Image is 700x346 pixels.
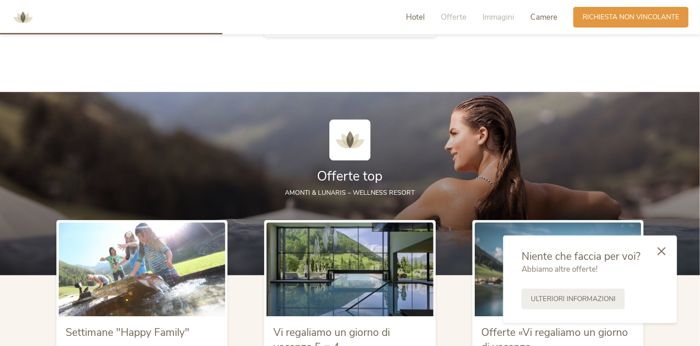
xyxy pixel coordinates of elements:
img: Settimane "Happy Family" [59,222,225,316]
span: AMONTI & LUNARIS – wellness resort [285,188,415,197]
span: Abbiamo altre offerte! [522,264,598,275]
span: Offerte top [317,167,383,185]
a: AMONTI & LUNARIS Wellnessresort [9,14,37,20]
span: Immagini [483,12,514,22]
span: Hotel [406,12,425,22]
span: Camere [530,12,557,22]
img: AMONTI & LUNARIS Wellnessresort [329,119,371,160]
span: Settimane "Happy Family" [66,325,189,340]
span: Niente che faccia per voi? [522,249,640,264]
a: Ulteriori informazioni [522,289,625,309]
img: Vi regaliamo un giorno di vacanza 5 = 4 [267,222,433,316]
span: Ulteriori informazioni [531,294,616,304]
img: Offerte «Vi regaliamo un giorno di vacanza» [475,222,641,316]
img: AMONTI & LUNARIS Wellnessresort [9,4,37,31]
span: Richiesta non vincolante [583,12,679,22]
span: Offerte [441,12,467,22]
